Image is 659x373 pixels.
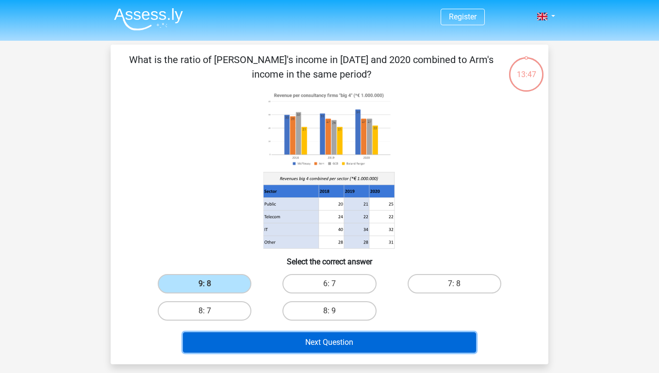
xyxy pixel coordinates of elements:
label: 8: 7 [158,301,251,321]
label: 7: 8 [408,274,501,293]
p: What is the ratio of [PERSON_NAME]'s income in [DATE] and 2020 combined to Arm's income in the sa... [126,52,496,81]
button: Next Question [183,332,477,353]
img: Assessly [114,8,183,31]
label: 8: 9 [282,301,376,321]
div: 13:47 [508,56,544,81]
h6: Select the correct answer [126,249,533,266]
label: 6: 7 [282,274,376,293]
label: 9: 8 [158,274,251,293]
a: Register [449,12,477,21]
